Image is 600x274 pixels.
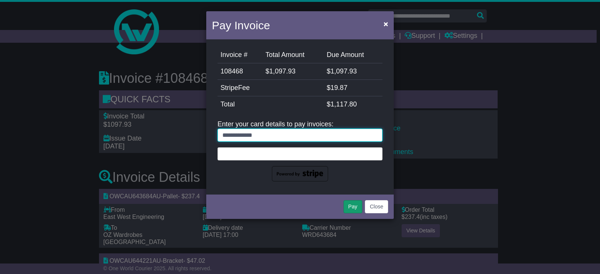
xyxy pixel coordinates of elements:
[217,47,262,63] td: Invoice #
[330,84,347,91] span: 19.87
[262,47,324,63] td: Total Amount
[217,120,382,181] div: Enter your card details to pay invoices:
[217,63,262,80] td: 108468
[324,63,382,80] td: $
[324,96,382,113] td: $
[343,200,362,213] button: Pay
[324,80,382,96] td: $
[384,19,388,28] span: ×
[217,96,324,113] td: Total
[212,17,270,34] h4: Pay Invoice
[324,47,382,63] td: Due Amount
[269,67,295,75] span: 1,097.93
[380,16,392,31] button: Close
[217,80,324,96] td: StripeFee
[330,100,357,108] span: 1,117.80
[272,166,328,182] img: powered-by-stripe.png
[330,67,357,75] span: 1,097.93
[262,63,324,80] td: $
[365,200,388,213] button: Close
